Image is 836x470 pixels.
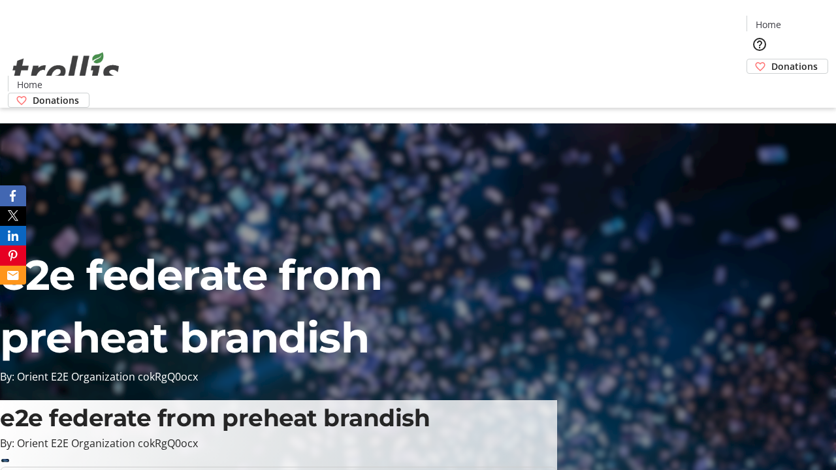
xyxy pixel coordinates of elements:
[17,78,42,91] span: Home
[747,59,828,74] a: Donations
[756,18,781,31] span: Home
[8,38,124,103] img: Orient E2E Organization cokRgQ0ocx's Logo
[747,74,773,100] button: Cart
[33,93,79,107] span: Donations
[747,18,789,31] a: Home
[8,93,89,108] a: Donations
[747,31,773,57] button: Help
[8,78,50,91] a: Home
[771,59,818,73] span: Donations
